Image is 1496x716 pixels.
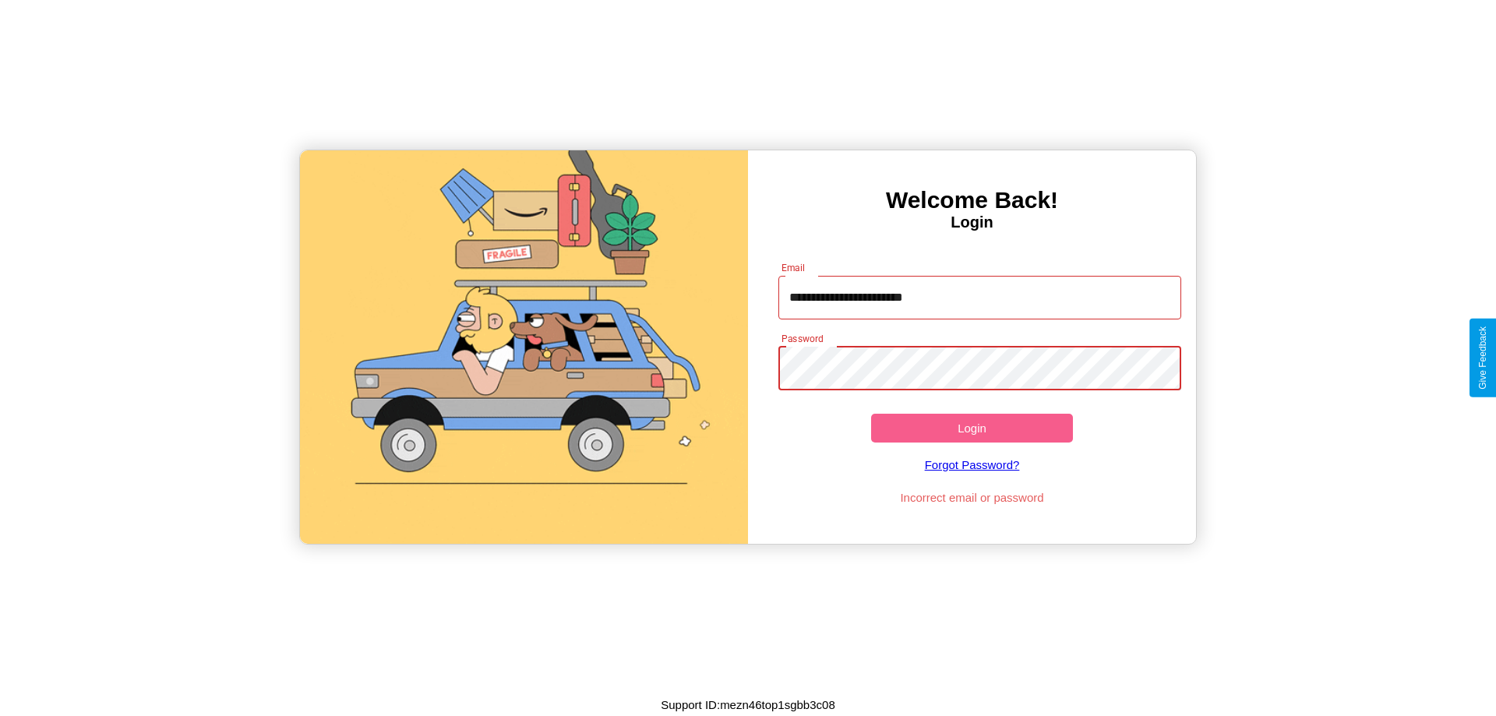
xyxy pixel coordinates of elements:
h4: Login [748,213,1196,231]
button: Login [871,414,1073,443]
div: Give Feedback [1477,326,1488,390]
h3: Welcome Back! [748,187,1196,213]
p: Incorrect email or password [771,487,1174,508]
a: Forgot Password? [771,443,1174,487]
img: gif [300,150,748,544]
label: Password [782,332,823,345]
label: Email [782,261,806,274]
p: Support ID: mezn46top1sgbb3c08 [661,694,835,715]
